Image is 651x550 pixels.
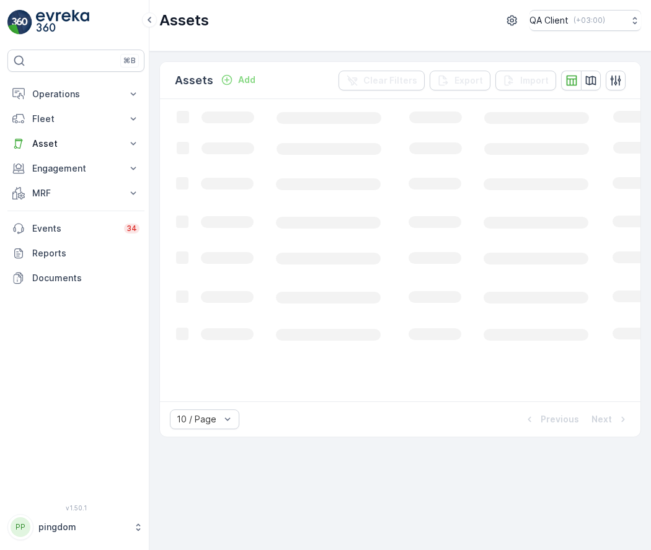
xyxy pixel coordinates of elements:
[7,266,144,290] a: Documents
[216,72,260,87] button: Add
[32,247,139,260] p: Reports
[32,187,120,199] p: MRF
[7,504,144,512] span: v 1.50.1
[7,216,144,241] a: Events34
[495,71,556,90] button: Import
[7,156,144,181] button: Engagement
[7,82,144,107] button: Operations
[591,413,612,426] p: Next
[159,11,209,30] p: Assets
[32,137,120,150] p: Asset
[529,14,569,27] p: QA Client
[529,10,641,31] button: QA Client(+03:00)
[590,412,631,427] button: Next
[38,521,127,533] p: pingdom
[175,72,213,89] p: Assets
[7,181,144,206] button: MRF
[541,413,579,426] p: Previous
[36,10,89,35] img: logo_light-DOdMpM7g.png
[32,162,120,175] p: Engagement
[238,74,255,86] p: Add
[32,272,139,284] p: Documents
[32,222,117,235] p: Events
[32,88,120,100] p: Operations
[7,241,144,266] a: Reports
[7,131,144,156] button: Asset
[520,74,549,87] p: Import
[573,15,605,25] p: ( +03:00 )
[32,113,120,125] p: Fleet
[522,412,580,427] button: Previous
[7,514,144,540] button: PPpingdom
[430,71,490,90] button: Export
[123,56,136,66] p: ⌘B
[7,107,144,131] button: Fleet
[11,517,30,537] div: PP
[339,71,425,90] button: Clear Filters
[363,74,417,87] p: Clear Filters
[7,10,32,35] img: logo
[126,224,137,234] p: 34
[454,74,483,87] p: Export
